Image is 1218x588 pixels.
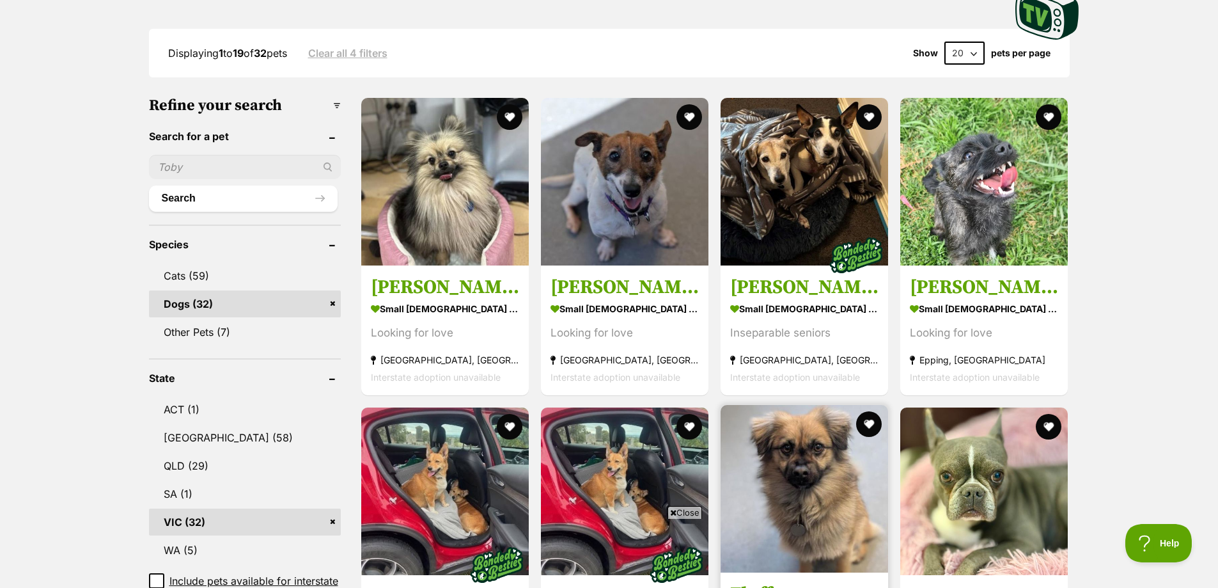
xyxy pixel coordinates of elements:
label: pets per page [991,48,1050,58]
a: [PERSON_NAME] small [DEMOGRAPHIC_DATA] Dog Looking for love [GEOGRAPHIC_DATA], [GEOGRAPHIC_DATA] ... [361,266,529,395]
strong: small [DEMOGRAPHIC_DATA] Dog [730,299,878,318]
strong: small [DEMOGRAPHIC_DATA] Dog [910,299,1058,318]
button: favourite [856,411,882,437]
img: Saoirse - Cairn Terrier x Chihuahua Dog [900,98,1068,266]
header: State [149,372,341,384]
strong: small [DEMOGRAPHIC_DATA] Dog [371,299,519,318]
span: Close [668,506,702,519]
a: WA (5) [149,537,341,564]
img: Leo - Pomeranian Dog [361,98,529,266]
a: Dogs (32) [149,290,341,317]
button: Search [149,186,338,211]
div: Looking for love [371,324,519,342]
a: ACT (1) [149,396,341,423]
a: VIC (32) [149,509,341,536]
a: Cats (59) [149,262,341,289]
strong: [GEOGRAPHIC_DATA], [GEOGRAPHIC_DATA] [730,351,878,369]
h3: [PERSON_NAME] and [PERSON_NAME] [730,275,878,299]
strong: Epping, [GEOGRAPHIC_DATA] [910,351,1058,369]
a: [PERSON_NAME] small [DEMOGRAPHIC_DATA] Dog Looking for love Epping, [GEOGRAPHIC_DATA] Interstate ... [900,266,1068,395]
button: favourite [497,414,522,440]
img: Morticia - Welsh Corgi (Cardigan) x Australian Kelpie Dog [541,408,708,575]
a: QLD (29) [149,452,341,479]
button: favourite [1036,414,1062,440]
header: Search for a pet [149,131,341,142]
img: Ruby and Vincent Silvanus - Fox Terrier (Miniature) Dog [721,98,888,266]
button: favourite [676,414,702,440]
h3: Refine your search [149,97,341,115]
h3: [PERSON_NAME] [550,275,699,299]
a: Other Pets (7) [149,319,341,346]
button: favourite [676,104,702,130]
button: favourite [1036,104,1062,130]
strong: small [DEMOGRAPHIC_DATA] Dog [550,299,699,318]
strong: [GEOGRAPHIC_DATA], [GEOGRAPHIC_DATA] [371,351,519,369]
img: Gomez - Welsh Corgi (Cardigan) x Australian Kelpie Dog [361,408,529,575]
div: Looking for love [910,324,1058,342]
strong: 19 [233,47,244,60]
h3: [PERSON_NAME] [910,275,1058,299]
span: Interstate adoption unavailable [910,372,1040,383]
span: Displaying to of pets [168,47,287,60]
strong: 32 [254,47,267,60]
div: Looking for love [550,324,699,342]
strong: [GEOGRAPHIC_DATA], [GEOGRAPHIC_DATA] [550,351,699,369]
a: SA (1) [149,481,341,507]
span: Interstate adoption unavailable [550,372,680,383]
iframe: Advertisement [377,524,842,582]
img: Mossy - Boston Terrier Dog [900,408,1068,575]
header: Species [149,239,341,250]
span: Interstate adoption unavailable [371,372,501,383]
button: favourite [497,104,522,130]
a: [PERSON_NAME] and [PERSON_NAME] small [DEMOGRAPHIC_DATA] Dog Inseparable seniors [GEOGRAPHIC_DATA... [721,266,888,395]
a: Clear all 4 filters [308,47,387,59]
div: Inseparable seniors [730,324,878,342]
img: Barcia - Fox Terrier Dog [541,98,708,266]
a: [PERSON_NAME] small [DEMOGRAPHIC_DATA] Dog Looking for love [GEOGRAPHIC_DATA], [GEOGRAPHIC_DATA] ... [541,266,708,395]
span: Interstate adoption unavailable [730,372,860,383]
button: favourite [856,104,882,130]
img: Fluffy - Pug x Pekingese Dog [721,405,888,573]
img: bonded besties [824,223,888,287]
span: Show [913,48,938,58]
input: Toby [149,155,341,179]
iframe: Help Scout Beacon - Open [1125,524,1192,562]
a: [GEOGRAPHIC_DATA] (58) [149,424,341,451]
strong: 1 [219,47,223,60]
h3: [PERSON_NAME] [371,275,519,299]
